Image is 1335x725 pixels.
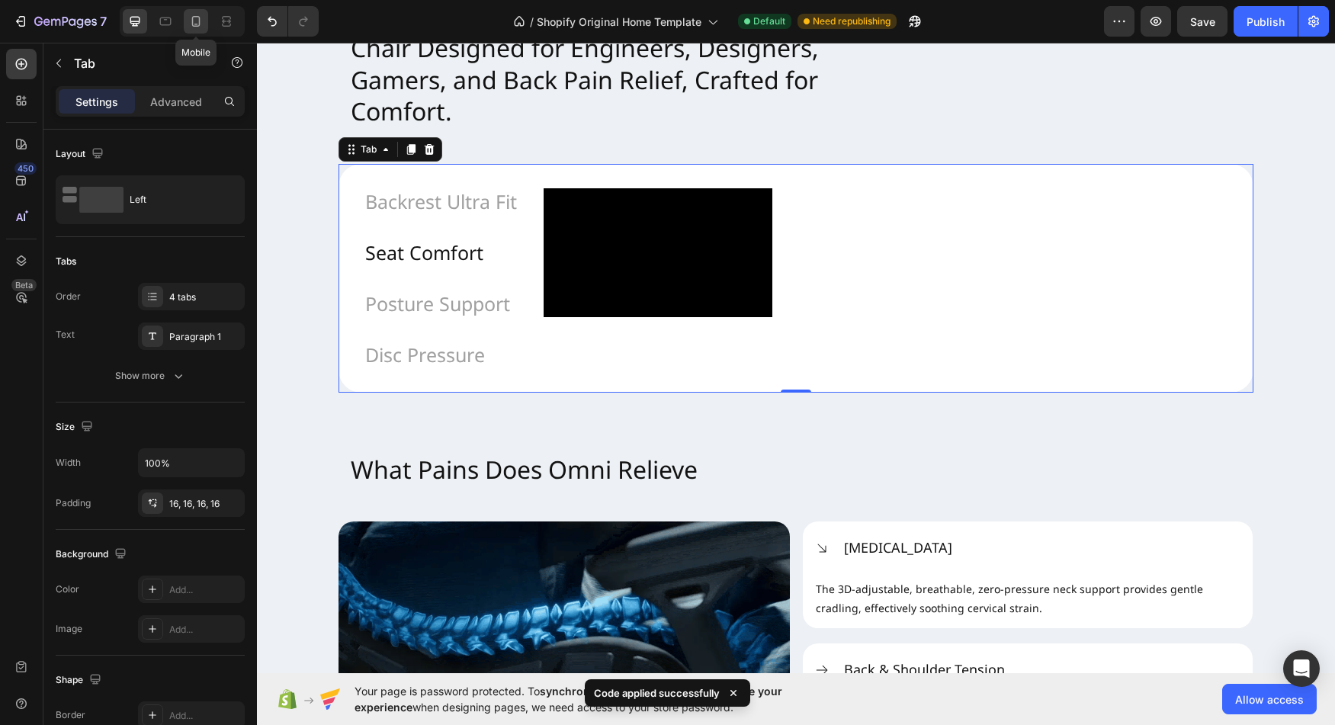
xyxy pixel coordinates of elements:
[82,399,996,480] h2: What Pains Does Omni Relieve
[56,144,107,165] div: Layout
[106,191,262,229] div: Rich Text Editor. Editing area: main
[56,496,91,510] div: Padding
[559,537,983,575] p: The 3D-adjustable, breathable, zero-pressure neck support provides gentle cradling, effectively s...
[56,255,76,268] div: Tabs
[257,43,1335,673] iframe: Design area
[1222,684,1317,714] button: Allow access
[587,618,748,636] p: Back & Shoulder Tension
[1190,15,1215,28] span: Save
[169,290,241,304] div: 4 tabs
[287,146,515,274] video: Video
[56,328,75,342] div: Text
[106,242,262,281] div: Rich Text Editor. Editing area: main
[753,14,785,28] span: Default
[74,54,204,72] p: Tab
[594,685,720,701] p: Code applied successfully
[355,685,782,714] span: synchronize your theme style & enhance your experience
[108,142,260,176] p: Backrest Ultra Fit
[530,14,534,30] span: /
[587,496,695,514] p: [MEDICAL_DATA]
[1235,691,1304,707] span: Allow access
[56,362,245,390] button: Show more
[108,193,260,227] p: Seat Comfort
[56,622,82,636] div: Image
[11,279,37,291] div: Beta
[1283,650,1320,687] div: Open Intercom Messenger
[537,14,701,30] span: Shopify Original Home Template
[101,100,123,114] div: Tab
[257,6,319,37] div: Undo/Redo
[355,683,842,715] span: Your page is password protected. To when designing pages, we need access to your store password.
[56,708,85,722] div: Border
[1177,6,1227,37] button: Save
[1234,6,1298,37] button: Publish
[6,6,114,37] button: 7
[56,670,104,691] div: Shape
[150,94,202,110] p: Advanced
[56,456,81,470] div: Width
[813,14,891,28] span: Need republishing
[56,417,96,438] div: Size
[100,12,107,30] p: 7
[169,623,241,637] div: Add...
[169,709,241,723] div: Add...
[108,295,260,329] p: Disc Pressure
[130,182,223,217] div: Left
[14,162,37,175] div: 450
[139,449,244,476] input: Auto
[75,94,118,110] p: Settings
[56,290,81,303] div: Order
[169,330,241,344] div: Paragraph 1
[56,582,79,596] div: Color
[106,140,262,178] div: Rich Text Editor. Editing area: main
[169,583,241,597] div: Add...
[108,244,260,278] p: Posture Support
[115,368,186,383] div: Show more
[1247,14,1285,30] div: Publish
[56,544,130,565] div: Background
[169,497,241,511] div: 16, 16, 16, 16
[106,293,262,332] div: Rich Text Editor. Editing area: main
